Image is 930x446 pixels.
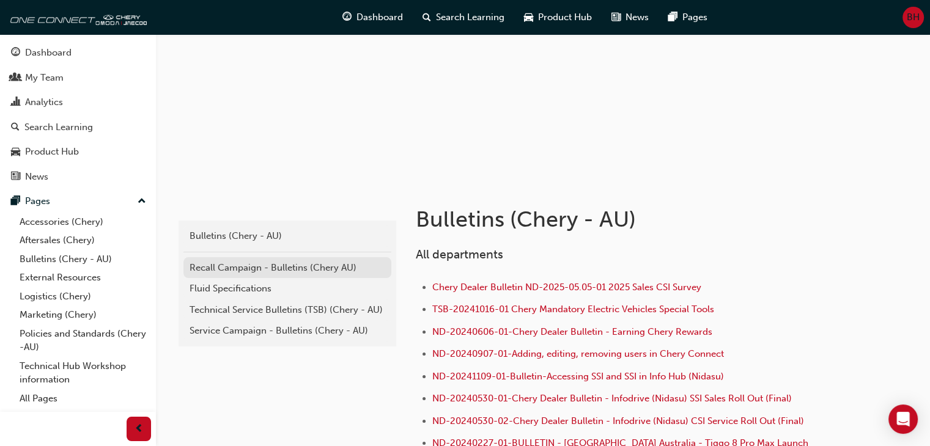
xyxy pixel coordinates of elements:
a: pages-iconPages [659,5,717,30]
a: Recall Campaign - Bulletins (Chery AU) [183,257,391,279]
a: Product Hub [5,141,151,163]
span: news-icon [611,10,621,25]
a: Service Campaign - Bulletins (Chery - AU) [183,320,391,342]
img: oneconnect [6,5,147,29]
span: car-icon [11,147,20,158]
button: Pages [5,190,151,213]
span: Search Learning [436,10,504,24]
div: Product Hub [25,145,79,159]
span: car-icon [524,10,533,25]
div: Analytics [25,95,63,109]
a: Analytics [5,91,151,114]
div: Technical Service Bulletins (TSB) (Chery - AU) [190,303,385,317]
span: Dashboard [356,10,403,24]
span: pages-icon [668,10,677,25]
div: News [25,170,48,184]
a: Policies and Standards (Chery -AU) [15,324,151,357]
a: TSB-20241016-01 Chery Mandatory Electric Vehicles Special Tools [432,304,714,315]
a: My Team [5,67,151,89]
h1: Bulletins (Chery - AU) [416,206,817,233]
span: pages-icon [11,196,20,207]
span: Product Hub [538,10,592,24]
span: up-icon [138,194,146,210]
a: Marketing (Chery) [15,305,151,324]
span: BH [907,10,920,24]
span: search-icon [423,10,431,25]
span: news-icon [11,172,20,183]
span: guage-icon [11,48,20,59]
a: Technical Service Bulletins (TSB) (Chery - AU) [183,299,391,321]
span: people-icon [11,73,20,84]
span: guage-icon [342,10,352,25]
button: BH [902,7,924,28]
span: Pages [682,10,707,24]
a: Bulletins (Chery - AU) [15,250,151,269]
button: DashboardMy TeamAnalyticsSearch LearningProduct HubNews [5,39,151,190]
a: Logistics (Chery) [15,287,151,306]
a: news-iconNews [602,5,659,30]
a: ND-20241109-01-Bulletin-Accessing SSI and SSI in Info Hub (Nidasu) [432,371,724,382]
div: Recall Campaign - Bulletins (Chery AU) [190,261,385,275]
a: All Pages [15,389,151,408]
a: Chery Dealer Bulletin ND-2025-05.05-01 2025 Sales CSI Survey [432,282,701,293]
div: Open Intercom Messenger [888,404,918,434]
a: search-iconSearch Learning [413,5,514,30]
div: Fluid Specifications [190,282,385,296]
div: Service Campaign - Bulletins (Chery - AU) [190,324,385,338]
a: News [5,166,151,188]
a: ND-20240907-01-Adding, editing, removing users in Chery Connect [432,348,724,359]
div: My Team [25,71,64,85]
a: Search Learning [5,116,151,139]
a: Aftersales (Chery) [15,231,151,250]
span: All departments [416,247,503,261]
a: Dashboard [5,42,151,64]
a: ND-20240606-01-Chery Dealer Bulletin - Earning Chery Rewards [432,326,712,337]
a: Bulletins (Chery - AU) [183,225,391,247]
a: External Resources [15,268,151,287]
a: ND-20240530-02-Chery Dealer Bulletin - Infodrive (Nidasu) CSI Service Roll Out (Final) [432,415,804,426]
div: Search Learning [24,120,93,134]
span: chart-icon [11,97,20,108]
span: prev-icon [135,422,144,437]
a: Accessories (Chery) [15,213,151,232]
span: News [626,10,649,24]
a: Technical Hub Workshop information [15,357,151,389]
a: guage-iconDashboard [333,5,413,30]
a: car-iconProduct Hub [514,5,602,30]
a: Fluid Specifications [183,278,391,299]
div: Bulletins (Chery - AU) [190,229,385,243]
a: ND-20240530-01-Chery Dealer Bulletin - Infodrive (Nidasu) SSI Sales Roll Out (Final) [432,393,792,404]
div: Dashboard [25,46,72,60]
span: search-icon [11,122,20,133]
div: Pages [25,194,50,208]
